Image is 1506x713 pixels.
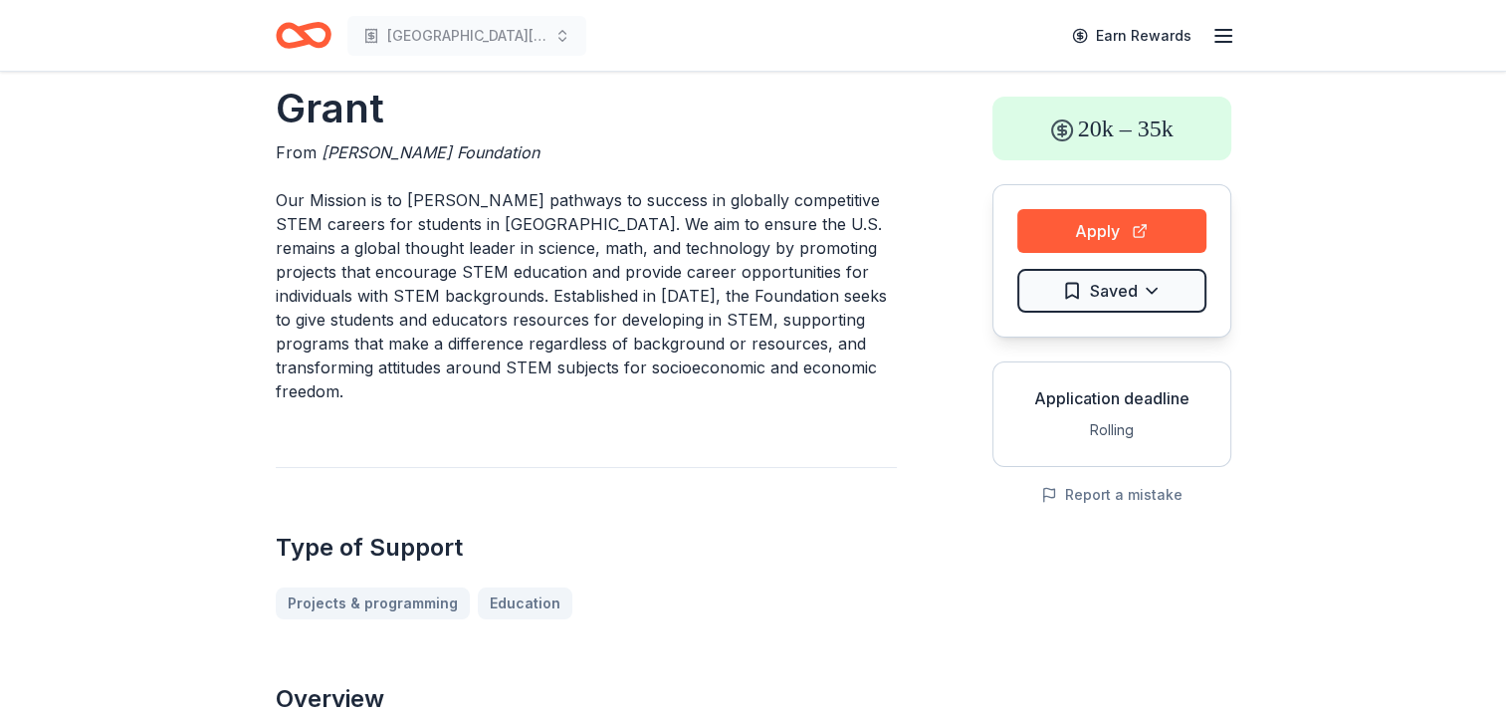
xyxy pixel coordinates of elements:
span: [PERSON_NAME] Foundation [322,142,539,162]
h1: [PERSON_NAME] Foundation Grant [276,25,897,136]
div: Application deadline [1009,386,1214,410]
a: Education [478,588,572,619]
div: From [276,140,897,164]
p: Our Mission is to [PERSON_NAME] pathways to success in globally competitive STEM careers for stud... [276,188,897,403]
button: [GEOGRAPHIC_DATA][US_STATE] Career Closet [347,16,586,56]
div: 20k – 35k [992,97,1231,160]
a: Projects & programming [276,588,470,619]
span: [GEOGRAPHIC_DATA][US_STATE] Career Closet [387,24,546,48]
h2: Type of Support [276,532,897,564]
a: Home [276,12,331,59]
span: Saved [1090,278,1138,304]
button: Saved [1017,269,1206,313]
button: Report a mistake [1041,483,1183,507]
a: Earn Rewards [1060,18,1203,54]
button: Apply [1017,209,1206,253]
div: Rolling [1009,418,1214,442]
